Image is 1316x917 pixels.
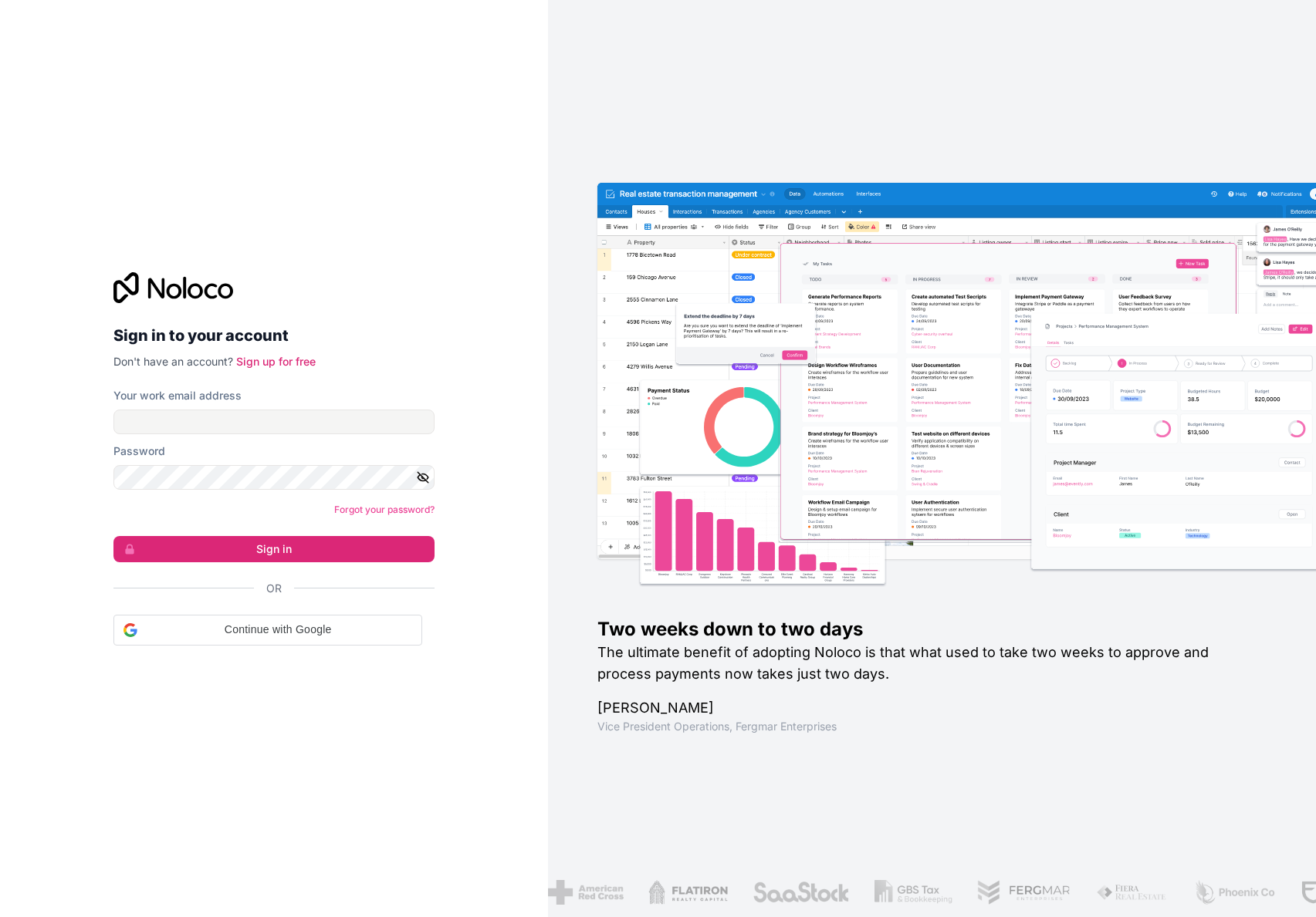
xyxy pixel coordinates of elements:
[113,355,233,368] span: Don't have an account?
[976,880,1071,905] img: /assets/fergmar-CudnrXN5.png
[113,410,435,434] input: Email address
[548,880,623,905] img: /assets/american-red-cross-BAupjrZR.png
[648,880,728,905] img: /assets/flatiron-C8eUkumj.png
[597,719,1267,734] h1: Vice President Operations , Fergmar Enterprises
[113,465,435,490] input: Password
[1095,880,1168,905] img: /assets/fiera-fwj2N5v4.png
[334,504,435,515] a: Forgot your password?
[113,388,242,403] label: Your work email address
[597,642,1267,685] h2: The ultimate benefit of adopting Noloco is that what used to take two weeks to approve and proces...
[874,880,952,905] img: /assets/gbstax-C-GtDUiK.png
[236,355,316,368] a: Sign up for free
[144,622,412,638] span: Continue with Google
[1193,880,1276,905] img: /assets/phoenix-BREaitsQ.png
[113,615,422,646] div: Continue with Google
[597,697,1267,719] h1: [PERSON_NAME]
[597,617,1267,642] h1: Two weeks down to two days
[113,536,435,562] button: Sign in
[266,581,282,596] span: Or
[113,322,435,349] h2: Sign in to your account
[752,880,849,905] img: /assets/saastock-C6Zbiodz.png
[113,443,165,459] label: Password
